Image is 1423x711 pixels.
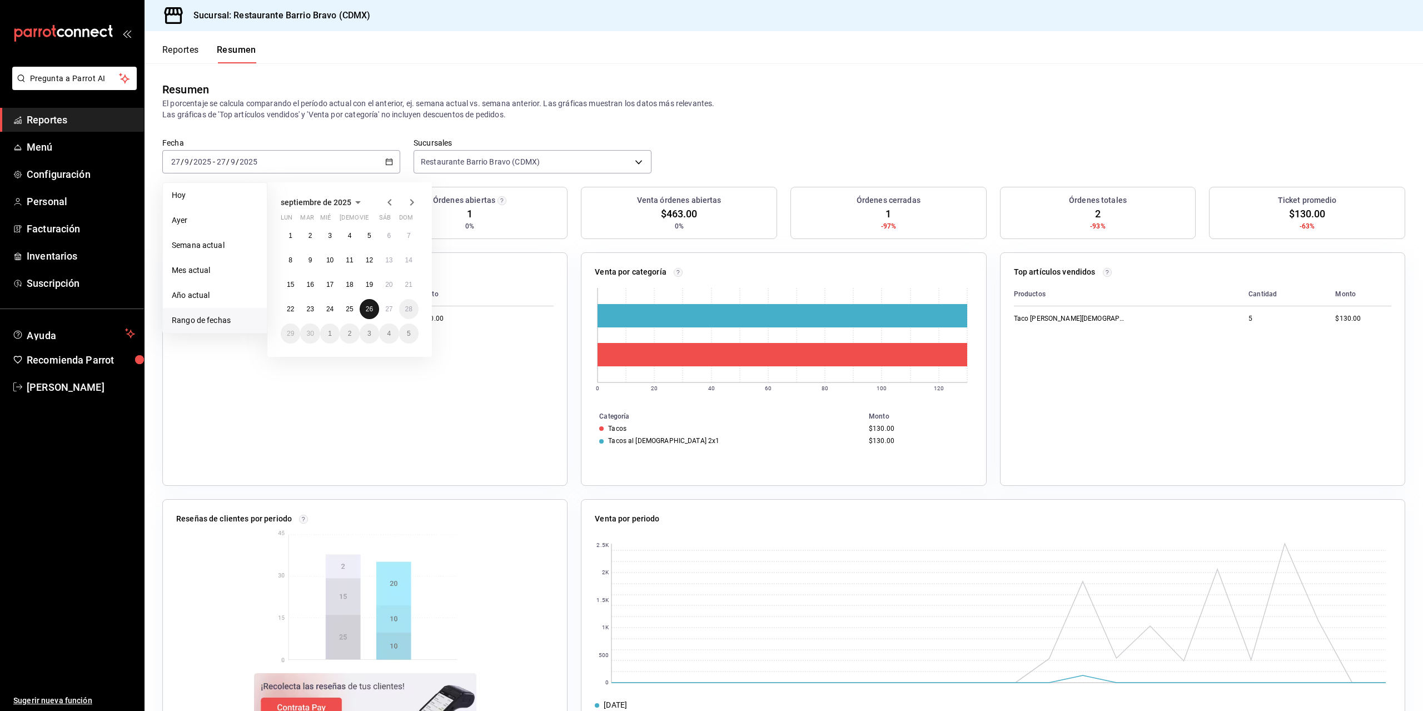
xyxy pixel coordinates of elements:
[340,275,359,295] button: 18 de septiembre de 2025
[281,275,300,295] button: 15 de septiembre de 2025
[864,410,986,422] th: Monto
[300,214,314,226] abbr: martes
[661,206,698,221] span: $463.00
[300,275,320,295] button: 16 de septiembre de 2025
[869,437,968,445] div: $130.00
[405,281,412,289] abbr: 21 de septiembre de 2025
[367,330,371,337] abbr: 3 de octubre de 2025
[27,194,135,209] span: Personal
[172,265,258,276] span: Mes actual
[1014,266,1096,278] p: Top artículos vendidos
[822,385,828,391] text: 80
[309,232,312,240] abbr: 2 de septiembre de 2025
[651,385,658,391] text: 20
[433,195,495,206] h3: Órdenes abiertas
[595,266,666,278] p: Venta por categoría
[213,157,215,166] span: -
[320,250,340,270] button: 10 de septiembre de 2025
[675,221,684,231] span: 0%
[27,167,135,182] span: Configuración
[306,330,314,337] abbr: 30 de septiembre de 2025
[608,437,719,445] div: Tacos al [DEMOGRAPHIC_DATA] 2x1
[346,256,353,264] abbr: 11 de septiembre de 2025
[184,157,190,166] input: --
[193,157,212,166] input: ----
[340,226,359,246] button: 4 de septiembre de 2025
[360,250,379,270] button: 12 de septiembre de 2025
[27,112,135,127] span: Reportes
[27,140,135,155] span: Menú
[348,232,352,240] abbr: 4 de septiembre de 2025
[602,570,609,576] text: 2K
[1014,314,1125,324] div: Taco [PERSON_NAME][DEMOGRAPHIC_DATA]
[360,214,369,226] abbr: viernes
[387,330,391,337] abbr: 4 de octubre de 2025
[181,157,184,166] span: /
[348,330,352,337] abbr: 2 de octubre de 2025
[287,330,294,337] abbr: 29 de septiembre de 2025
[881,221,897,231] span: -97%
[399,226,419,246] button: 7 de septiembre de 2025
[597,543,609,549] text: 2.5K
[581,410,864,422] th: Categoría
[306,305,314,313] abbr: 23 de septiembre de 2025
[281,196,365,209] button: septiembre de 2025
[1240,282,1326,306] th: Cantidad
[172,215,258,226] span: Ayer
[216,157,226,166] input: --
[27,276,135,291] span: Suscripción
[379,214,391,226] abbr: sábado
[27,248,135,263] span: Inventarios
[399,299,419,319] button: 28 de septiembre de 2025
[328,330,332,337] abbr: 1 de octubre de 2025
[226,157,230,166] span: /
[1335,314,1391,324] div: $130.00
[300,250,320,270] button: 9 de septiembre de 2025
[281,299,300,319] button: 22 de septiembre de 2025
[320,324,340,344] button: 1 de octubre de 2025
[360,226,379,246] button: 5 de septiembre de 2025
[162,81,209,98] div: Resumen
[637,195,722,206] h3: Venta órdenes abiertas
[281,214,292,226] abbr: lunes
[602,625,609,631] text: 1K
[608,425,626,432] div: Tacos
[1248,314,1317,324] div: 5
[309,256,312,264] abbr: 9 de septiembre de 2025
[320,226,340,246] button: 3 de septiembre de 2025
[379,250,399,270] button: 13 de septiembre de 2025
[869,425,968,432] div: $130.00
[176,513,292,525] p: Reseñas de clientes por periodo
[326,305,334,313] abbr: 24 de septiembre de 2025
[379,299,399,319] button: 27 de septiembre de 2025
[399,250,419,270] button: 14 de septiembre de 2025
[281,198,351,207] span: septiembre de 2025
[399,214,413,226] abbr: domingo
[239,157,258,166] input: ----
[27,327,121,340] span: Ayuda
[596,385,599,391] text: 0
[1095,206,1101,221] span: 2
[300,226,320,246] button: 2 de septiembre de 2025
[340,324,359,344] button: 2 de octubre de 2025
[172,240,258,251] span: Semana actual
[162,139,400,147] label: Fecha
[604,699,627,711] div: [DATE]
[399,275,419,295] button: 21 de septiembre de 2025
[162,44,256,63] div: navigation tabs
[708,385,715,391] text: 40
[281,324,300,344] button: 29 de septiembre de 2025
[326,281,334,289] abbr: 17 de septiembre de 2025
[185,9,370,22] h3: Sucursal: Restaurante Barrio Bravo (CDMX)
[467,206,472,221] span: 1
[326,256,334,264] abbr: 10 de septiembre de 2025
[172,190,258,201] span: Hoy
[360,275,379,295] button: 19 de septiembre de 2025
[27,221,135,236] span: Facturación
[300,324,320,344] button: 30 de septiembre de 2025
[379,275,399,295] button: 20 de septiembre de 2025
[605,680,609,686] text: 0
[1069,195,1127,206] h3: Órdenes totales
[288,256,292,264] abbr: 8 de septiembre de 2025
[885,206,891,221] span: 1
